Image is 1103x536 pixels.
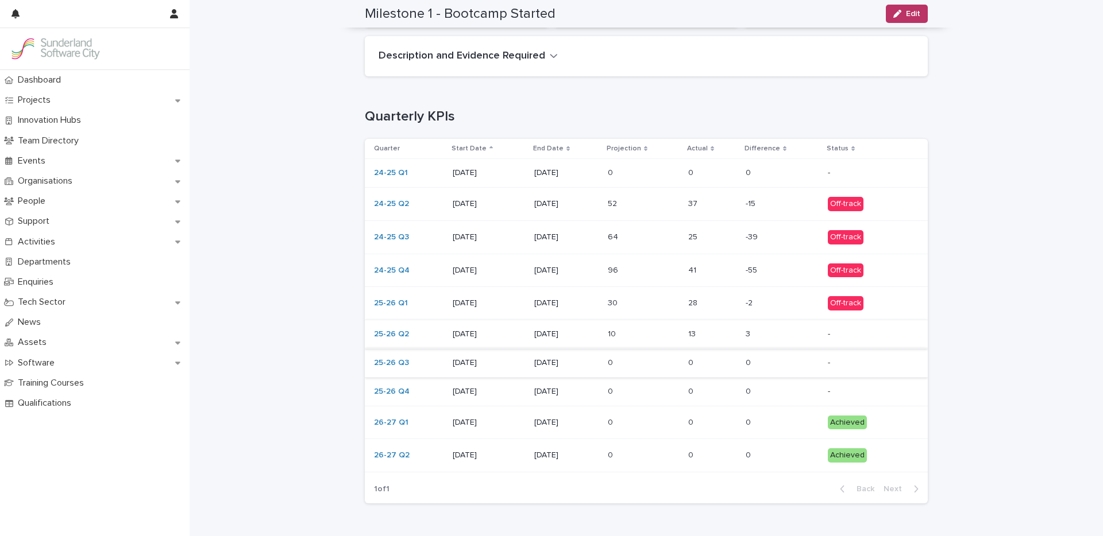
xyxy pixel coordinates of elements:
p: 37 [688,197,700,209]
p: 0 [746,448,753,460]
p: 3 [746,327,753,339]
a: 24-25 Q2 [374,199,409,209]
button: Back [831,484,879,494]
p: 52 [608,197,619,209]
p: Dashboard [13,75,70,86]
tr: 26-27 Q2 [DATE][DATE]00 00 00 Achieved [365,439,928,472]
p: 0 [746,356,753,368]
div: Off-track [828,263,863,278]
a: 26-27 Q1 [374,418,408,428]
div: Off-track [828,230,863,244]
p: - [828,168,909,178]
p: [DATE] [534,266,599,275]
p: 0 [688,415,696,428]
p: 0 [608,166,615,178]
button: Next [879,484,928,494]
p: Events [13,156,55,166]
p: 28 [688,296,700,308]
p: [DATE] [453,450,525,460]
h2: Description and Evidence Required [379,50,545,63]
p: Enquiries [13,277,63,288]
p: Tech Sector [13,297,75,308]
a: 25-26 Q4 [374,387,410,397]
button: Description and Evidence Required [379,50,558,63]
tr: 24-25 Q1 [DATE][DATE]00 00 00 - [365,159,928,188]
tr: 25-26 Q4 [DATE][DATE]00 00 00 - [365,377,928,406]
p: 0 [688,166,696,178]
p: [DATE] [534,168,599,178]
a: 24-25 Q4 [374,266,410,275]
a: 24-25 Q3 [374,232,409,242]
p: [DATE] [534,418,599,428]
p: [DATE] [534,329,599,339]
p: - [828,329,909,339]
tr: 25-26 Q3 [DATE][DATE]00 00 00 - [365,348,928,377]
p: Qualifications [13,398,80,409]
p: 10 [608,327,618,339]
p: 96 [608,263,620,275]
p: Projection [607,142,641,155]
a: 24-25 Q1 [374,168,408,178]
p: [DATE] [453,168,525,178]
span: Edit [906,10,920,18]
p: People [13,196,55,207]
p: [DATE] [534,358,599,368]
tr: 24-25 Q4 [DATE][DATE]9696 4141 -55-55 Off-track [365,254,928,287]
tr: 24-25 Q3 [DATE][DATE]6464 2525 -39-39 Off-track [365,220,928,254]
p: 0 [746,415,753,428]
p: News [13,317,50,328]
span: Next [884,485,909,493]
p: -2 [746,296,755,308]
div: Off-track [828,197,863,211]
p: Innovation Hubs [13,115,90,126]
p: 64 [608,230,620,242]
p: Support [13,216,59,227]
p: 0 [608,415,615,428]
h1: Quarterly KPIs [365,108,928,125]
p: Actual [687,142,708,155]
p: [DATE] [453,232,525,242]
p: 30 [608,296,620,308]
p: Quarter [374,142,400,155]
p: Projects [13,95,60,106]
tr: 24-25 Q2 [DATE][DATE]5252 3737 -15-15 Off-track [365,187,928,220]
p: Organisations [13,176,82,187]
p: [DATE] [453,418,525,428]
p: 0 [688,356,696,368]
p: -39 [746,230,760,242]
p: [DATE] [534,298,599,308]
p: 0 [746,166,753,178]
a: 26-27 Q2 [374,450,410,460]
tr: 25-26 Q2 [DATE][DATE]1010 1313 33 - [365,320,928,349]
p: [DATE] [453,266,525,275]
p: 1 of 1 [365,475,399,503]
tr: 25-26 Q1 [DATE][DATE]3030 2828 -2-2 Off-track [365,287,928,320]
div: Achieved [828,448,867,463]
span: Back [850,485,874,493]
h2: Milestone 1 - Bootcamp Started [365,6,556,22]
div: Achieved [828,415,867,430]
p: Difference [745,142,780,155]
p: Software [13,358,64,368]
p: [DATE] [534,232,599,242]
p: [DATE] [453,329,525,339]
p: Training Courses [13,378,93,389]
p: [DATE] [534,450,599,460]
p: 0 [746,384,753,397]
p: [DATE] [453,358,525,368]
p: - [828,358,909,368]
p: 0 [608,448,615,460]
p: 0 [608,356,615,368]
p: Start Date [452,142,487,155]
button: Edit [886,5,928,23]
p: 41 [688,263,699,275]
a: 25-26 Q3 [374,358,409,368]
p: -55 [746,263,759,275]
p: 0 [688,384,696,397]
a: 25-26 Q2 [374,329,409,339]
p: [DATE] [453,387,525,397]
p: Status [827,142,849,155]
p: - [828,387,909,397]
p: 0 [608,384,615,397]
div: Off-track [828,296,863,310]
